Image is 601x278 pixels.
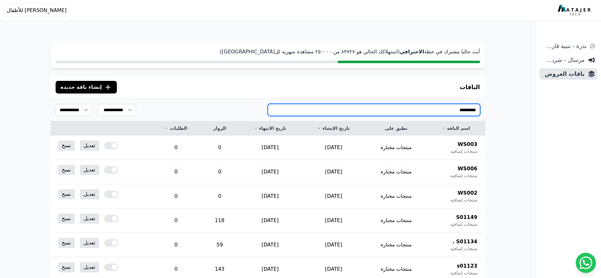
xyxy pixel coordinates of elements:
[201,233,238,257] td: 59
[453,238,478,245] span: S01134 .
[365,208,427,233] td: منتجات مختارة
[238,233,302,257] td: [DATE]
[365,233,427,257] td: منتجات مختارة
[80,262,99,272] a: تعديل
[61,83,102,91] span: إنشاء باقة جديدة
[365,184,427,208] td: منتجات مختارة
[302,208,365,233] td: [DATE]
[365,160,427,184] td: منتجات مختارة
[80,189,99,199] a: تعديل
[201,136,238,160] td: 0
[56,48,480,56] p: أنت حاليا مشترك في خطة (استهلاكك الحالي هو ٨۳٧٢٧ من ٢٥۰۰۰۰ مشاهدة شهرية لل[GEOGRAPHIC_DATA])
[302,136,365,160] td: [DATE]
[151,136,201,160] td: 0
[458,165,478,172] span: WS006
[4,4,69,17] button: [PERSON_NAME] للأطفال
[558,5,592,16] img: MatajerTech Logo
[80,214,99,224] a: تعديل
[58,262,75,272] a: نسخ
[201,184,238,208] td: 0
[201,208,238,233] td: 118
[238,136,302,160] td: [DATE]
[450,245,477,252] span: منتجات إضافية
[151,233,201,257] td: 0
[238,160,302,184] td: [DATE]
[460,83,480,92] h3: الباقات
[58,214,75,224] a: نسخ
[201,160,238,184] td: 0
[450,270,477,276] span: منتجات إضافية
[58,189,75,199] a: نسخ
[151,184,201,208] td: 0
[7,7,67,14] span: [PERSON_NAME] للأطفال
[450,148,477,154] span: منتجات إضافية
[159,125,193,131] a: الطلبات
[456,214,477,221] span: S01149
[151,160,201,184] td: 0
[450,172,477,179] span: منتجات إضافية
[302,160,365,184] td: [DATE]
[302,233,365,257] td: [DATE]
[458,189,478,197] span: WS002
[58,141,75,151] a: نسخ
[246,125,294,131] a: تاريخ الانتهاء
[450,221,477,227] span: منتجات إضافية
[80,141,99,151] a: تعديل
[542,42,586,51] span: ندرة - تنبية قارب علي النفاذ
[80,238,99,248] a: تعديل
[457,262,477,270] span: s01123
[201,121,238,136] th: الزوار
[238,208,302,233] td: [DATE]
[435,125,477,131] a: اسم الباقة
[450,197,477,203] span: منتجات إضافية
[310,125,358,131] a: تاريخ الإنشاء
[58,238,75,248] a: نسخ
[542,56,585,64] span: مرسال - شريط دعاية
[80,165,99,175] a: تعديل
[56,81,117,94] button: إنشاء باقة جديدة
[400,49,424,55] strong: الاحترافي
[238,184,302,208] td: [DATE]
[458,141,478,148] span: WS003
[365,121,427,136] th: تطبق على
[151,208,201,233] td: 0
[302,184,365,208] td: [DATE]
[365,136,427,160] td: منتجات مختارة
[58,165,75,175] a: نسخ
[542,69,585,78] span: باقات العروض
